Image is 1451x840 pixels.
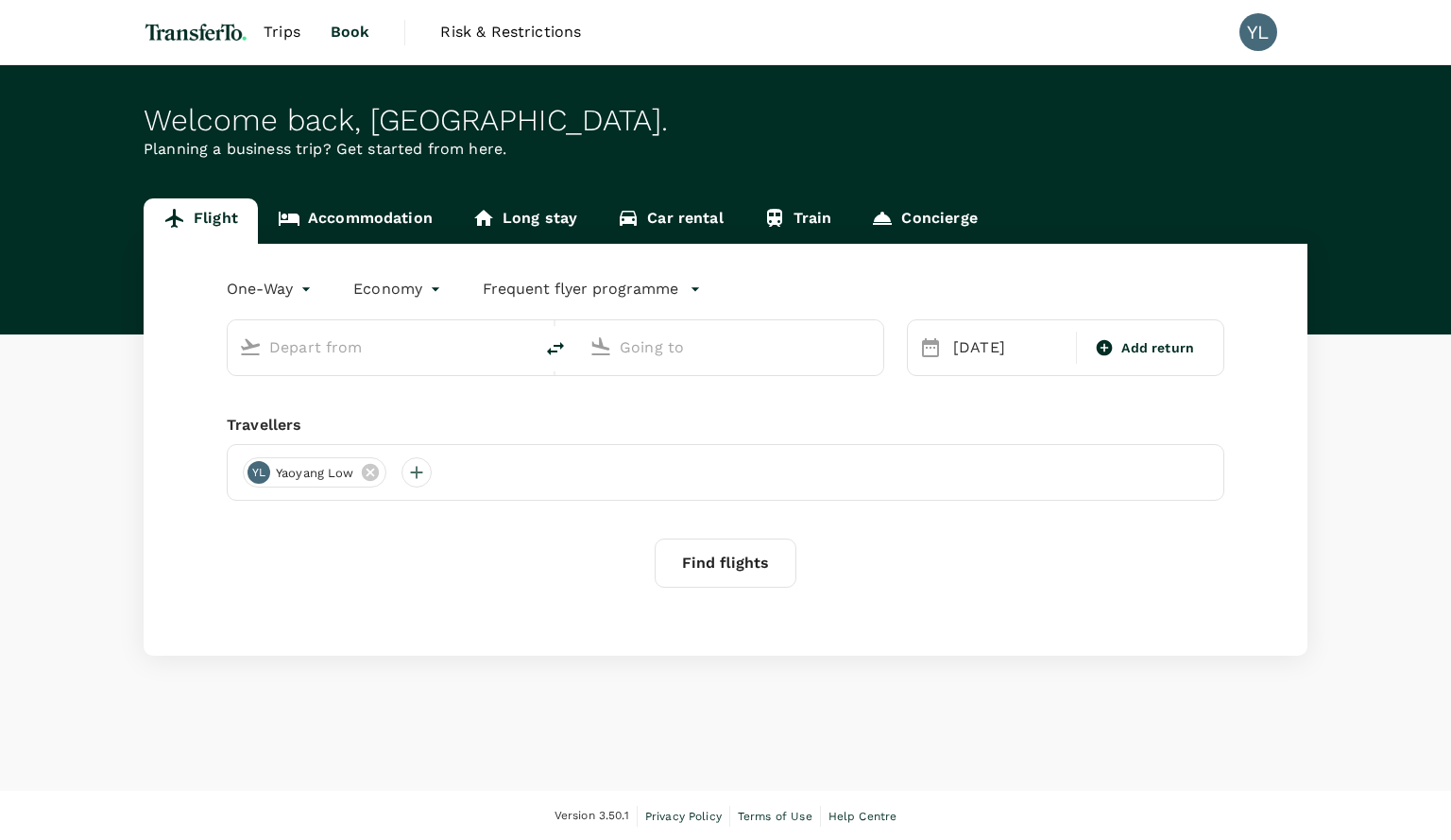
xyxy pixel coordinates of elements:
a: Privacy Policy [645,806,722,827]
p: Planning a business trip? Get started from here. [144,138,1307,161]
a: Long stay [452,198,597,244]
img: TransferTo Investments Pte Ltd [144,11,248,53]
a: Concierge [851,198,997,244]
p: Frequent flyer programme [483,278,678,300]
span: Book [331,21,370,43]
div: [DATE] [946,329,1072,367]
div: Travellers [227,414,1224,437]
a: Terms of Use [738,806,812,827]
a: Accommodation [258,198,452,244]
span: Help Centre [828,810,897,823]
a: Car rental [597,198,743,244]
span: Privacy Policy [645,810,722,823]
button: Open [520,345,523,349]
a: Flight [144,198,258,244]
div: Economy [353,274,445,304]
span: Terms of Use [738,810,812,823]
span: Version 3.50.1 [555,807,629,826]
span: Trips [264,21,300,43]
div: YL [248,461,270,484]
button: delete [533,326,578,371]
button: Frequent flyer programme [483,278,701,300]
div: One-Way [227,274,316,304]
div: Welcome back , [GEOGRAPHIC_DATA] . [144,103,1307,138]
button: Find flights [655,539,796,588]
a: Help Centre [828,806,897,827]
span: Yaoyang Low [265,464,366,483]
span: Add return [1121,338,1194,358]
input: Depart from [269,333,493,362]
div: YL [1239,13,1277,51]
button: Open [870,345,874,349]
span: Risk & Restrictions [440,21,581,43]
a: Train [743,198,852,244]
input: Going to [620,333,844,362]
div: YLYaoyang Low [243,457,386,488]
